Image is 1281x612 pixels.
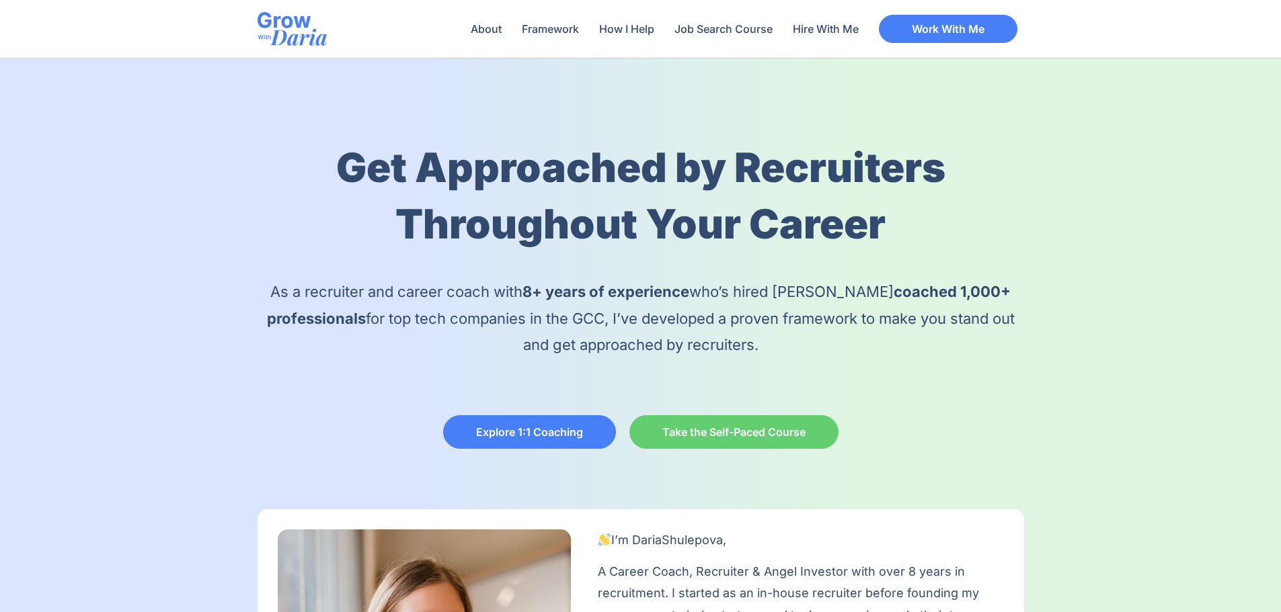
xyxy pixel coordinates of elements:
span: I’m Daria [598,533,662,547]
span: Work With Me [912,24,984,34]
a: Job Search Course [668,13,779,44]
a: About [464,13,508,44]
p: As a recruiter and career coach with who’s hired [PERSON_NAME] for top tech companies in the GCC,... [258,279,1024,359]
span: , [723,533,726,547]
a: Take the Self-Paced Course [629,415,839,449]
a: Explore 1:1 Coaching [443,415,616,449]
b: coached 1,000+ professionals [267,283,1011,327]
a: Framework [515,13,586,44]
a: Hire With Me [786,13,865,44]
p: Shulepova [598,529,1004,551]
nav: Menu [464,13,865,44]
span: Explore 1:1 Coaching [476,427,583,437]
a: How I Help [592,13,661,44]
a: Work With Me [879,15,1017,43]
b: 8+ years of experience [522,283,689,300]
img: 👋 [598,533,611,545]
h1: Get Approached by Recruiters Throughout Your Career [258,139,1024,252]
span: Take the Self-Paced Course [662,427,806,437]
